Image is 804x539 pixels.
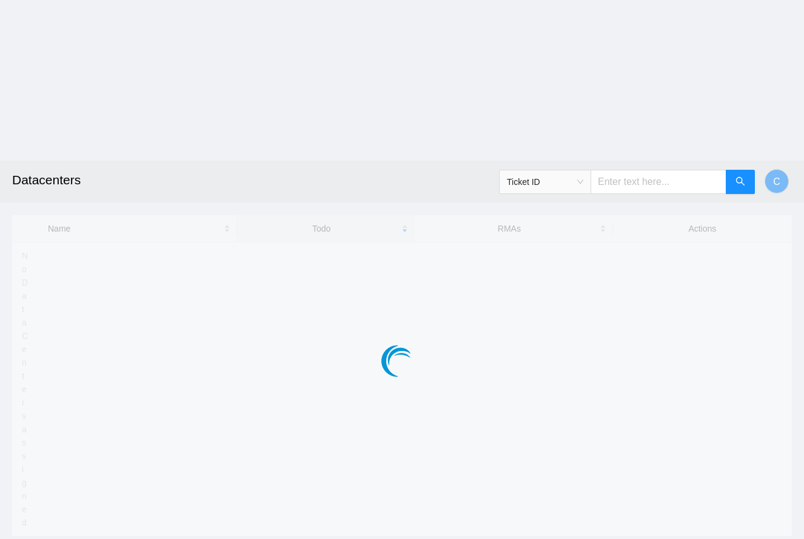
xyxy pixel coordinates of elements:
[765,169,789,193] button: C
[507,173,583,191] span: Ticket ID
[735,176,745,188] span: search
[591,170,726,194] input: Enter text here...
[773,174,780,189] span: C
[726,170,755,194] button: search
[12,161,558,199] h2: Datacenters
